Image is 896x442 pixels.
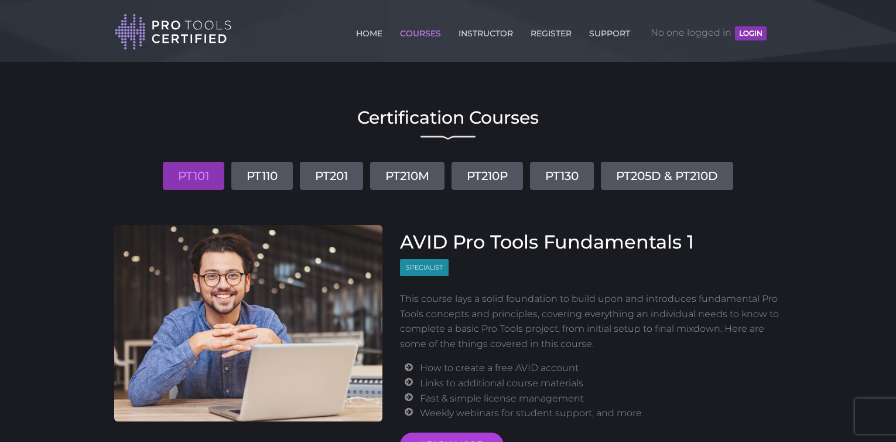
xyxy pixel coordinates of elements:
a: PT130 [530,162,594,190]
a: INSTRUCTOR [456,22,516,40]
li: Fast & simple license management [420,391,782,406]
a: HOME [353,22,385,40]
img: AVID Pro Tools Fundamentals 1 Course [114,225,382,421]
h2: Certification Courses [114,109,782,127]
a: PT210P [452,162,523,190]
li: Links to additional course materials [420,376,782,391]
a: PT210M [370,162,444,190]
a: PT101 [163,162,224,190]
a: COURSES [397,22,444,40]
a: PT201 [300,162,363,190]
span: No one logged in [651,15,767,50]
span: Specialist [400,259,449,276]
button: LOGIN [735,26,767,40]
img: decorative line [420,135,476,140]
li: How to create a free AVID account [420,361,782,376]
h3: AVID Pro Tools Fundamentals 1 [400,231,782,253]
a: SUPPORT [586,22,633,40]
a: PT205D & PT210D [601,162,733,190]
li: Weekly webinars for student support, and more [420,406,782,421]
p: This course lays a solid foundation to build upon and introduces fundamental Pro Tools concepts a... [400,291,782,351]
img: Pro Tools Certified Logo [115,13,232,51]
a: PT110 [231,162,293,190]
a: REGISTER [528,22,574,40]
